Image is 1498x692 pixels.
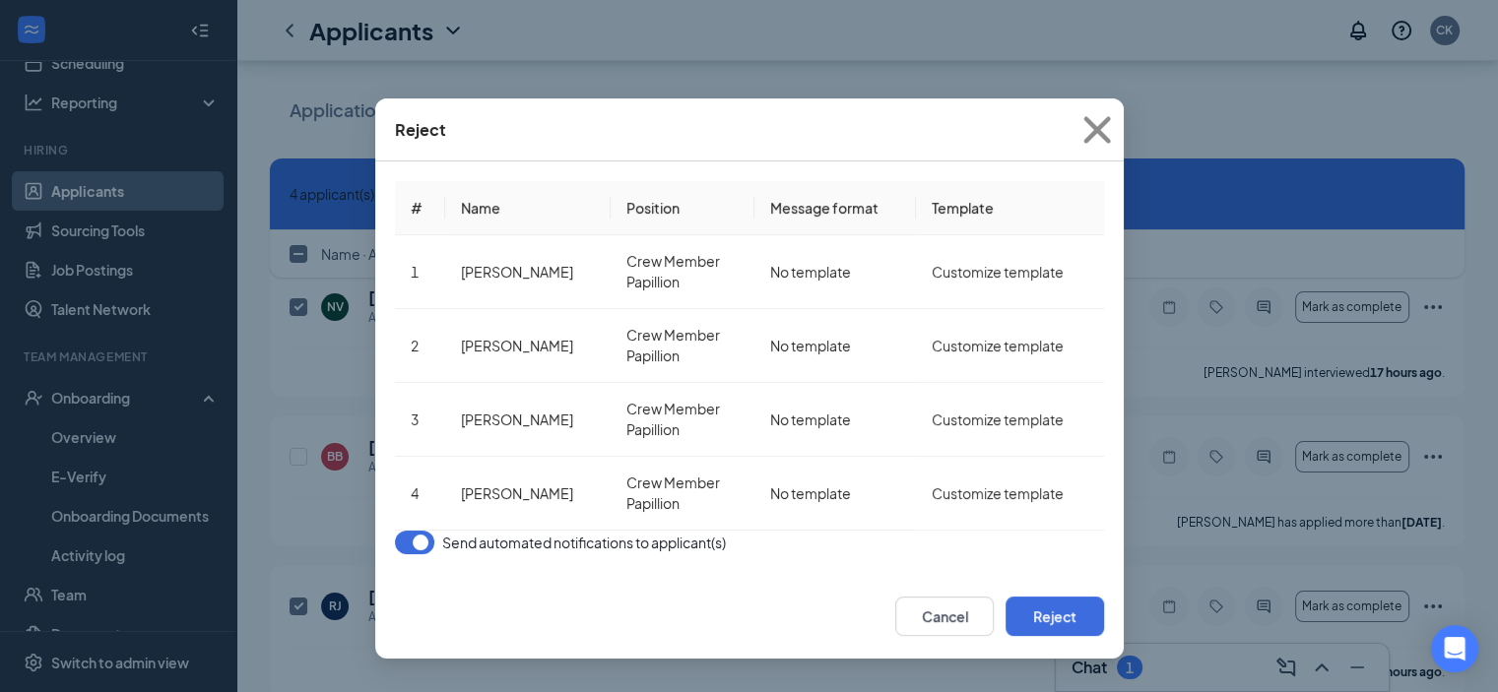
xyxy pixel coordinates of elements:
th: Message format [754,181,916,235]
span: Customize template [931,337,1063,354]
span: Papillion [625,345,738,366]
span: No template [770,484,851,502]
td: [PERSON_NAME] [444,235,610,309]
span: Customize template [931,410,1063,428]
span: Crew Member [625,325,738,345]
span: No template [770,337,851,354]
span: 2 [411,337,419,354]
span: 3 [411,410,419,428]
th: # [395,181,445,235]
span: No template [770,410,851,428]
span: Crew Member [625,251,738,271]
span: 4 [411,484,419,502]
span: Customize template [931,484,1063,502]
button: Cancel [895,597,994,636]
div: Open Intercom Messenger [1431,625,1478,672]
span: Papillion [625,418,738,440]
span: Send automated notifications to applicant(s) [442,531,726,554]
div: Reject [395,119,446,141]
span: No template [770,263,851,281]
th: Template [915,181,1103,235]
th: Position [610,181,753,235]
span: 1 [411,263,419,281]
svg: Cross [1071,103,1124,157]
span: Crew Member [625,472,738,492]
td: [PERSON_NAME] [444,309,610,383]
span: Papillion [625,492,738,514]
th: Name [444,181,610,235]
span: Papillion [625,271,738,292]
td: [PERSON_NAME] [444,457,610,531]
button: Close [1071,98,1124,161]
button: Reject [1006,597,1104,636]
span: Customize template [931,263,1063,281]
span: Crew Member [625,399,738,418]
td: [PERSON_NAME] [444,383,610,457]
